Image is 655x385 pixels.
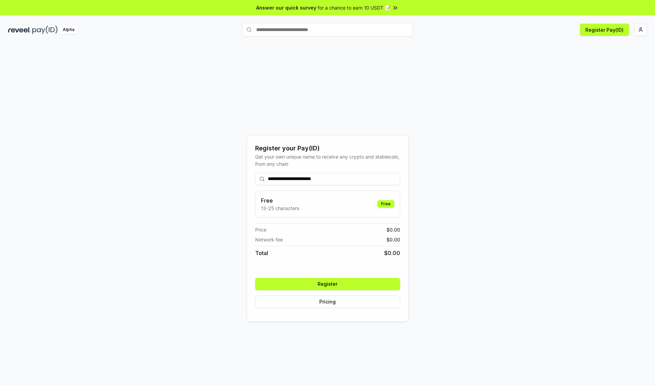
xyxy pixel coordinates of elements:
[387,236,400,243] span: $ 0.00
[255,226,266,233] span: Price
[59,26,78,34] div: Alpha
[8,26,31,34] img: reveel_dark
[255,296,400,308] button: Pricing
[261,196,299,205] h3: Free
[261,205,299,212] p: 13-25 characters
[255,236,283,243] span: Network fee
[318,4,391,11] span: for a chance to earn 10 USDT 📝
[255,249,268,257] span: Total
[384,249,400,257] span: $ 0.00
[32,26,58,34] img: pay_id
[256,4,316,11] span: Answer our quick survey
[580,24,629,36] button: Register Pay(ID)
[255,144,400,153] div: Register your Pay(ID)
[387,226,400,233] span: $ 0.00
[255,153,400,167] div: Get your own unique name to receive any crypto and stablecoin, from any chain
[377,200,394,208] div: Free
[255,278,400,290] button: Register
